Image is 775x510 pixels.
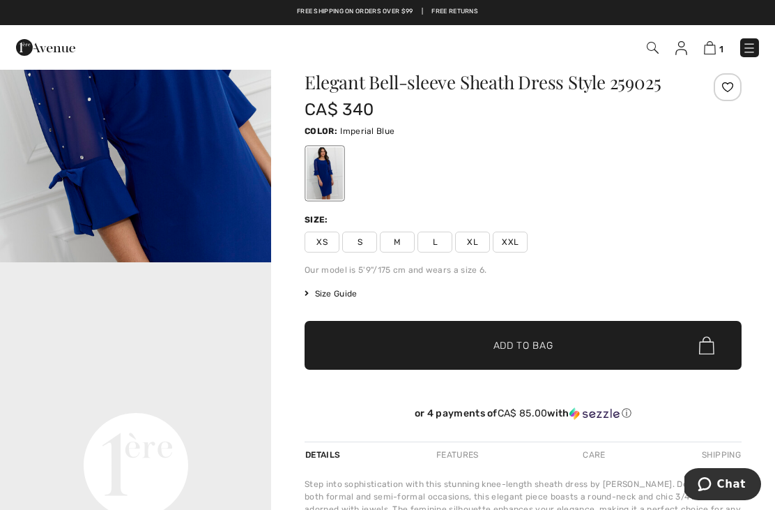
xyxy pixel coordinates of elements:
div: or 4 payments of with [305,407,742,420]
a: 1 [704,39,723,56]
img: Menu [742,41,756,55]
a: 1ère Avenue [16,40,75,53]
span: | [422,7,423,17]
button: Add to Bag [305,321,742,370]
span: CA$ 85.00 [498,407,548,419]
span: CA$ 340 [305,100,374,119]
span: Size Guide [305,287,357,300]
span: XXL [493,232,528,253]
img: Shopping Bag [704,41,716,54]
span: Color: [305,126,337,136]
span: 1 [719,44,723,54]
div: Features [424,442,490,467]
img: My Info [675,41,687,55]
img: Search [647,42,659,54]
div: or 4 payments ofCA$ 85.00withSezzle Click to learn more about Sezzle [305,407,742,425]
div: Our model is 5'9"/175 cm and wears a size 6. [305,264,742,276]
h1: Elegant Bell-sleeve Sheath Dress Style 259025 [305,73,668,91]
span: M [380,232,415,253]
a: Free shipping on orders over $99 [297,7,413,17]
div: Details [305,442,344,467]
img: Bag.svg [699,336,714,354]
span: L [417,232,452,253]
span: S [342,232,377,253]
span: Imperial Blue [340,126,394,136]
div: Size: [305,213,331,226]
a: Free Returns [431,7,478,17]
img: 1ère Avenue [16,33,75,61]
div: Imperial Blue [307,147,343,200]
span: XS [305,232,339,253]
img: Sezzle [569,407,620,420]
iframe: Opens a widget where you can chat to one of our agents [684,468,761,503]
span: XL [455,232,490,253]
span: Add to Bag [493,338,553,353]
div: Care [571,442,617,467]
div: Shipping [698,442,742,467]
